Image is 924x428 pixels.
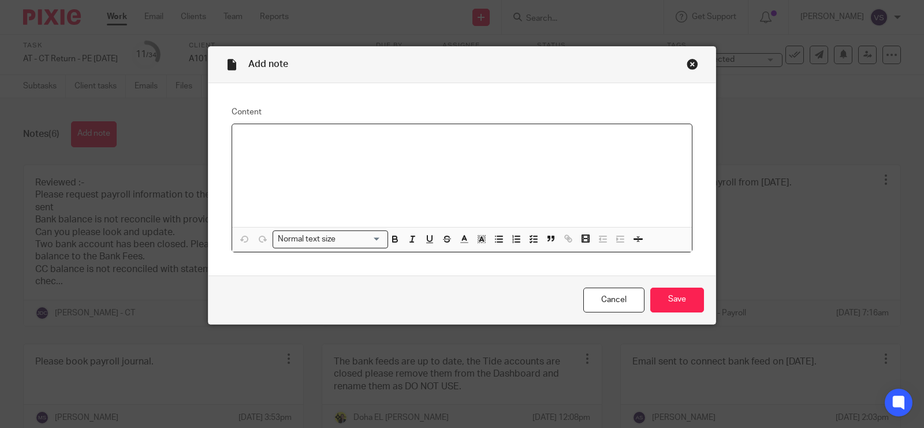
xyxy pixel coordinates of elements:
[650,288,704,312] input: Save
[583,288,644,312] a: Cancel
[232,106,692,118] label: Content
[275,233,338,245] span: Normal text size
[248,59,288,69] span: Add note
[687,58,698,70] div: Close this dialog window
[340,233,381,245] input: Search for option
[273,230,388,248] div: Search for option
